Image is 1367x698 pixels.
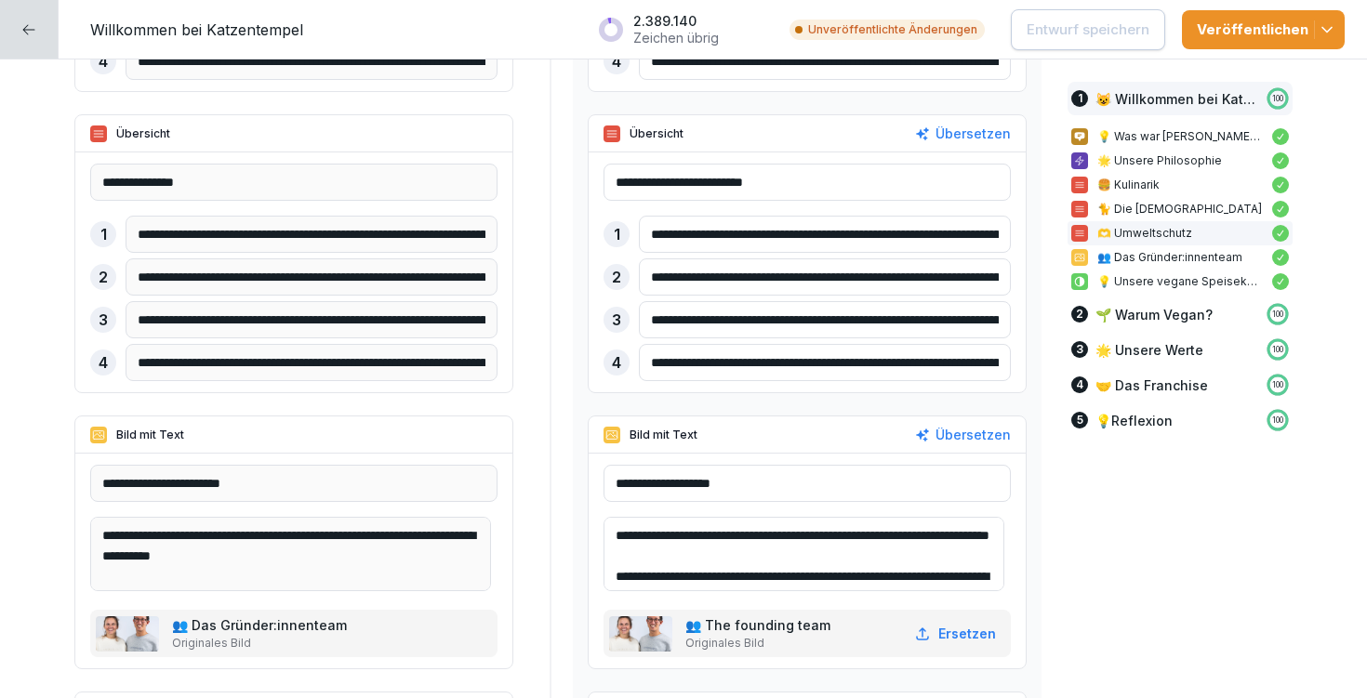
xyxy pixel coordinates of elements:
[172,615,351,635] p: 👥 Das Gründer:innenteam
[1272,93,1283,104] p: 100
[915,124,1011,144] button: Übersetzen
[90,19,303,41] p: Willkommen bei Katzentempel
[604,349,630,375] div: 4
[90,307,116,333] div: 3
[915,425,1011,445] button: Übersetzen
[1097,177,1263,193] p: 🍔 Kulinarik
[633,30,719,46] p: Zeichen übrig
[90,221,116,247] div: 1
[630,125,683,142] p: Übersicht
[1097,273,1263,290] p: 💡 Unsere vegane Speisekarte vereint Gaumenfreude, Tierwohl und Umweltschutz.
[604,221,630,247] div: 1
[1095,89,1257,109] p: 😺 Willkommen bei Katzentempel
[172,635,351,652] p: Originales Bild
[633,13,719,30] p: 2.389.140
[1095,305,1213,324] p: 🌱 Warum Vegan?
[1272,309,1283,320] p: 100
[1097,249,1263,266] p: 👥 Das Gründer:innenteam
[1095,375,1208,395] p: 🤝 Das Franchise
[630,427,697,443] p: Bild mit Text
[604,307,630,333] div: 3
[604,48,630,74] div: 4
[1097,201,1263,217] p: 🐈 Die [DEMOGRAPHIC_DATA]
[90,349,116,375] div: 4
[1097,225,1263,242] p: 🫶 Umweltschutz
[938,624,996,643] p: Ersetzen
[589,6,773,53] button: 2.389.140Zeichen übrig
[90,48,116,74] div: 4
[1071,376,1088,393] div: 4
[96,616,159,652] img: z134n4qbaha3d3ilrkxs1yjk.png
[1095,340,1203,360] p: 🌟 Unsere Werte
[1011,9,1165,50] button: Entwurf speichern
[604,264,630,290] div: 2
[1272,379,1283,390] p: 100
[1197,20,1330,40] div: Veröffentlichen
[1027,20,1149,40] p: Entwurf speichern
[685,635,834,652] p: Originales Bild
[1095,411,1173,430] p: 💡Reflexion
[1182,10,1345,49] button: Veröffentlichen
[685,615,834,635] p: 👥 The founding team
[808,21,977,38] p: Unveröffentlichte Änderungen
[116,427,184,443] p: Bild mit Text
[1272,415,1283,426] p: 100
[116,125,170,142] p: Übersicht
[1071,412,1088,428] div: 5
[1071,90,1088,107] div: 1
[90,264,116,290] div: 2
[1272,344,1283,355] p: 100
[1071,306,1088,323] div: 2
[1071,341,1088,358] div: 3
[609,616,672,652] img: z134n4qbaha3d3ilrkxs1yjk.png
[1097,128,1263,145] p: 💡 Was war [PERSON_NAME] erster Eindruck von Katzentempel?
[1097,152,1263,169] p: 🌟 Unsere Philosophie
